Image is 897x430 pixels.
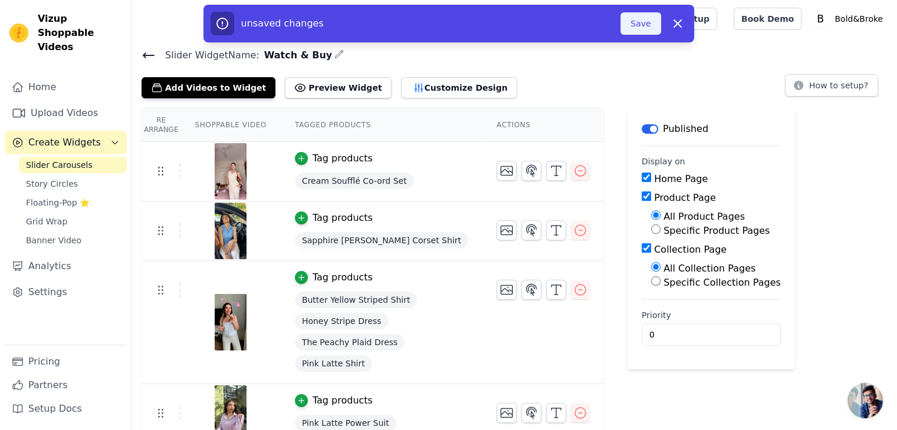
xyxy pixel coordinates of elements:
button: Add Videos to Widget [142,77,275,98]
button: Change Thumbnail [497,161,517,181]
a: Home [5,75,127,99]
button: Tag products [295,270,373,285]
a: Slider Carousels [19,157,127,173]
button: Change Thumbnail [497,280,517,300]
span: The Peachy Plaid Dress [295,334,405,350]
span: Slider Widget Name: [156,48,259,62]
a: Floating-Pop ⭐ [19,194,127,211]
label: Product Page [654,192,716,203]
button: Tag products [295,393,373,408]
img: tn-2fc7f91fe8b946a6b3fa66ea0c96abef.png [214,203,247,259]
a: How to setup? [785,82,878,94]
a: Banner Video [19,232,127,249]
label: All Collection Pages [663,263,755,274]
a: Partners [5,373,127,397]
button: Change Thumbnail [497,403,517,423]
p: Published [663,122,708,136]
a: Setup Docs [5,397,127,421]
a: Story Circles [19,176,127,192]
img: tn-81aa39d7e6544ce59547bac14d218e79.png [214,143,247,200]
span: Grid Wrap [26,216,67,227]
th: Actions [482,108,604,142]
span: Pink Latte Shirt [295,355,372,372]
button: Customize Design [401,77,517,98]
div: Tag products [313,151,373,166]
a: Analytics [5,254,127,278]
span: Create Widgets [28,135,101,150]
label: Collection Page [654,244,727,255]
span: Slider Carousels [26,159,93,171]
th: Re Arrange [142,108,180,142]
a: Pricing [5,350,127,373]
label: All Product Pages [663,211,745,222]
img: vizup-images-0192.jpg [214,294,247,350]
div: Edit Name [334,47,344,63]
button: Tag products [295,211,373,225]
div: Open chat [847,383,883,418]
span: Story Circles [26,178,78,190]
span: Honey Stripe Dress [295,313,389,329]
span: Watch & Buy [259,48,333,62]
div: Tag products [313,393,373,408]
a: Upload Videos [5,101,127,125]
span: Butter Yellow Striped Shirt [295,292,418,308]
label: Priority [642,309,781,321]
label: Specific Collection Pages [663,277,781,288]
button: Change Thumbnail [497,220,517,240]
th: Tagged Products [281,108,482,142]
span: Cream Soufflé Co-ord Set [295,173,414,189]
label: Specific Product Pages [663,225,770,236]
th: Shoppable Video [180,108,280,142]
button: Create Widgets [5,131,127,154]
legend: Display on [642,156,685,167]
button: Preview Widget [285,77,391,98]
a: Settings [5,280,127,304]
span: Banner Video [26,234,81,246]
div: Tag products [313,211,373,225]
button: Save [620,12,661,35]
span: Floating-Pop ⭐ [26,197,90,209]
div: Tag products [313,270,373,285]
span: Sapphire [PERSON_NAME] Corset Shirt [295,232,468,249]
button: Tag products [295,151,373,166]
button: How to setup? [785,74,878,97]
label: Home Page [654,173,708,184]
span: unsaved changes [241,18,324,29]
a: Grid Wrap [19,213,127,230]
